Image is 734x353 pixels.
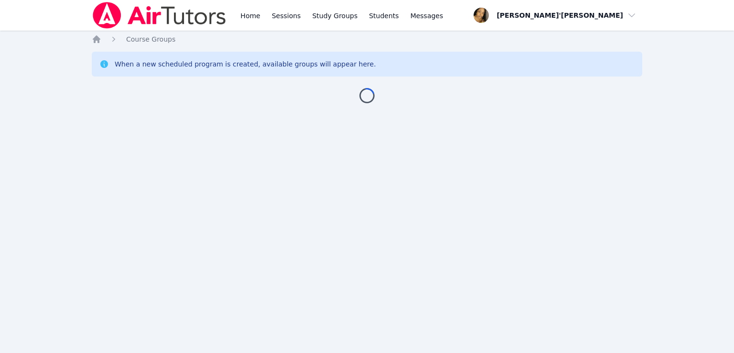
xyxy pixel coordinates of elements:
span: Messages [410,11,443,21]
span: Course Groups [126,35,175,43]
div: When a new scheduled program is created, available groups will appear here. [115,59,376,69]
a: Course Groups [126,34,175,44]
nav: Breadcrumb [92,34,642,44]
img: Air Tutors [92,2,227,29]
